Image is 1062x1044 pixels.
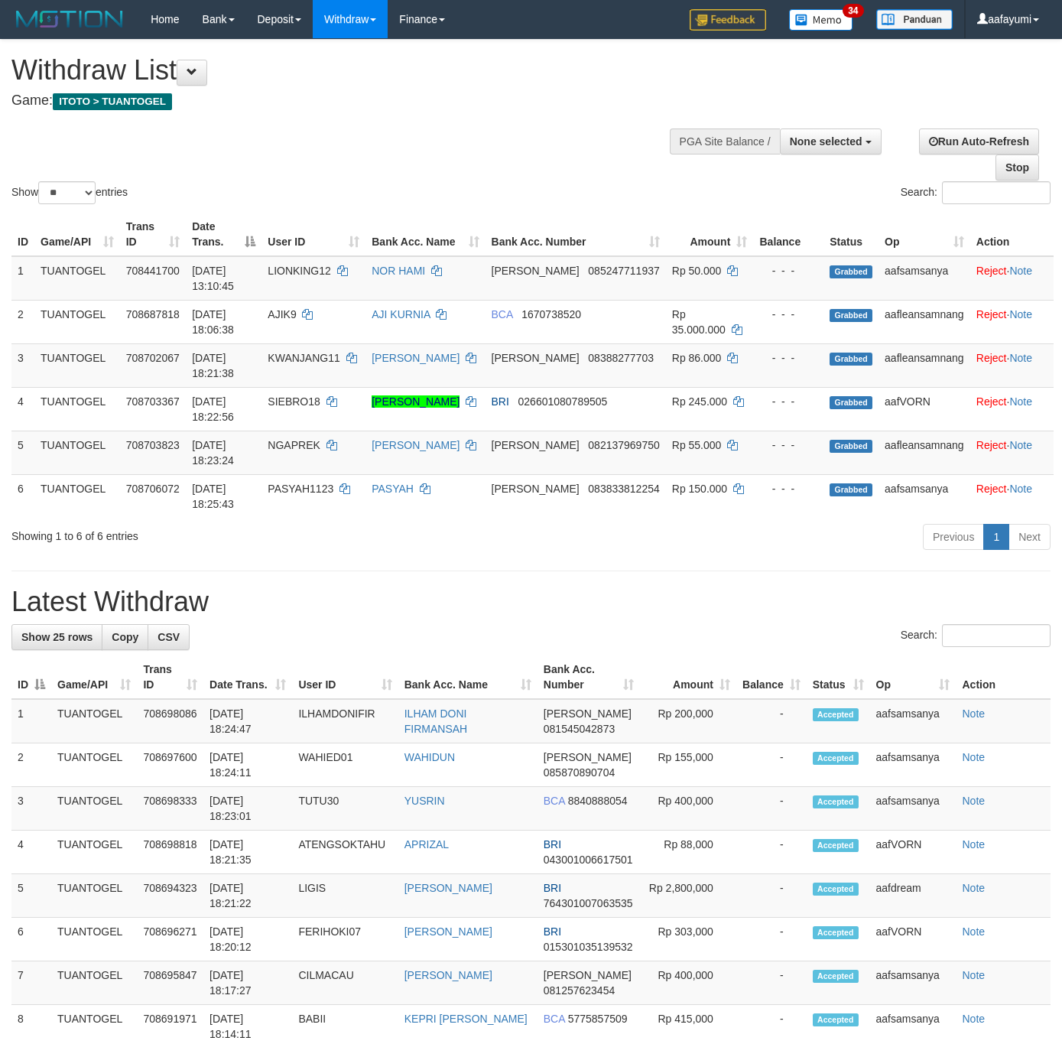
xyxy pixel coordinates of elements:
td: Rp 2,800,000 [640,874,736,918]
th: Bank Acc. Name: activate to sort column ascending [398,655,537,699]
td: · [970,474,1054,518]
img: MOTION_logo.png [11,8,128,31]
a: Note [1009,395,1032,408]
span: 708703367 [126,395,180,408]
span: PASYAH1123 [268,483,333,495]
a: NOR HAMI [372,265,425,277]
a: PASYAH [372,483,414,495]
span: BCA [544,1013,565,1025]
span: Grabbed [830,396,872,409]
a: Note [962,1013,985,1025]
div: Showing 1 to 6 of 6 entries [11,522,431,544]
th: Date Trans.: activate to sort column descending [186,213,261,256]
span: [DATE] 18:25:43 [192,483,234,510]
a: KEPRI [PERSON_NAME] [404,1013,528,1025]
a: Note [1009,352,1032,364]
td: - [736,874,807,918]
a: Note [1009,265,1032,277]
td: TUANTOGEL [34,256,120,301]
th: User ID: activate to sort column ascending [261,213,365,256]
th: Op: activate to sort column ascending [870,655,956,699]
td: 7 [11,961,51,1005]
td: · [970,300,1054,343]
td: - [736,743,807,787]
td: aafsamsanya [879,256,970,301]
span: [DATE] 13:10:45 [192,265,234,292]
span: Copy [112,631,138,643]
td: aafleansamnang [879,431,970,474]
td: aafVORN [870,831,956,874]
td: aafsamsanya [879,474,970,518]
td: [DATE] 18:24:47 [203,699,292,743]
td: ILHAMDONIFIR [292,699,398,743]
a: Stop [995,154,1039,181]
a: Copy [102,624,148,650]
span: Accepted [813,795,859,808]
td: Rp 200,000 [640,699,736,743]
td: LIGIS [292,874,398,918]
span: 708703823 [126,439,180,451]
td: 5 [11,431,34,474]
td: Rp 303,000 [640,918,736,961]
a: Previous [923,524,984,550]
span: Accepted [813,883,859,896]
span: BRI [492,395,509,408]
span: 708706072 [126,483,180,495]
td: Rp 88,000 [640,831,736,874]
span: CSV [158,631,180,643]
th: Status [823,213,879,256]
span: AJIK9 [268,308,296,320]
span: NGAPREK [268,439,320,451]
th: Trans ID: activate to sort column ascending [120,213,187,256]
a: Note [962,882,985,894]
td: Rp 400,000 [640,787,736,831]
td: · [970,387,1054,431]
td: 708695847 [137,961,203,1005]
a: AJI KURNIA [372,308,430,320]
a: 1 [983,524,1009,550]
td: 708696271 [137,918,203,961]
a: [PERSON_NAME] [404,925,492,938]
th: Bank Acc. Number: activate to sort column ascending [537,655,640,699]
span: LIONKING12 [268,265,330,277]
th: Balance: activate to sort column ascending [736,655,807,699]
span: Copy 085247711937 to clipboard [588,265,659,277]
a: Reject [976,308,1007,320]
td: [DATE] 18:21:35 [203,831,292,874]
a: [PERSON_NAME] [372,395,460,408]
span: None selected [790,135,862,148]
td: TUANTOGEL [51,918,137,961]
label: Search: [901,624,1051,647]
a: [PERSON_NAME] [372,352,460,364]
span: SIEBRO18 [268,395,320,408]
span: 708702067 [126,352,180,364]
div: - - - [759,350,817,366]
td: TUANTOGEL [34,474,120,518]
th: ID [11,213,34,256]
td: [DATE] 18:20:12 [203,918,292,961]
th: User ID: activate to sort column ascending [292,655,398,699]
span: ITOTO > TUANTOGEL [53,93,172,110]
td: · [970,256,1054,301]
td: 5 [11,874,51,918]
td: 3 [11,787,51,831]
td: - [736,787,807,831]
td: Rp 155,000 [640,743,736,787]
td: 4 [11,387,34,431]
td: 4 [11,831,51,874]
td: - [736,961,807,1005]
span: Accepted [813,708,859,721]
span: Grabbed [830,309,872,322]
td: ATENGSOKTAHU [292,831,398,874]
h1: Withdraw List [11,55,693,86]
span: Accepted [813,839,859,852]
span: Grabbed [830,440,872,453]
span: BCA [492,308,513,320]
td: 3 [11,343,34,387]
span: Grabbed [830,265,872,278]
span: Accepted [813,752,859,765]
td: 708698333 [137,787,203,831]
span: BRI [544,925,561,938]
th: Trans ID: activate to sort column ascending [137,655,203,699]
th: Game/API: activate to sort column ascending [34,213,120,256]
